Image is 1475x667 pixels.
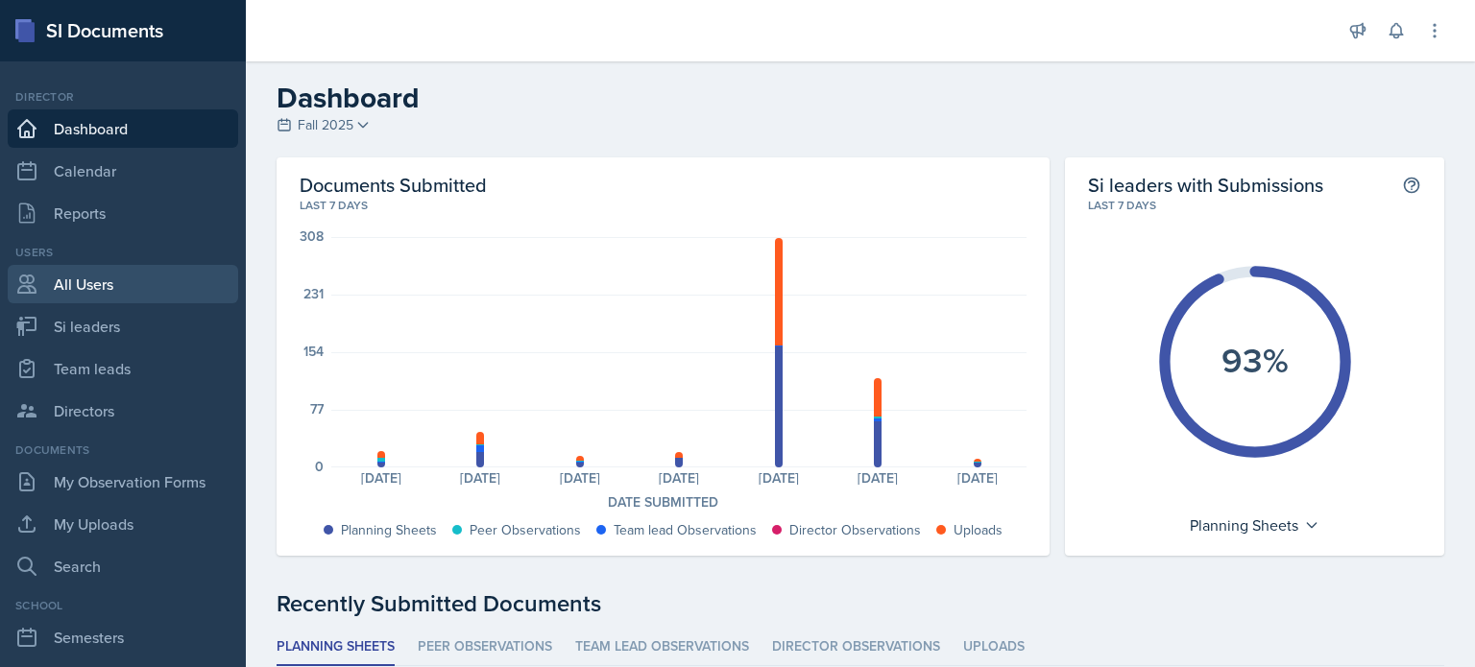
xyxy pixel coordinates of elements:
div: School [8,597,238,614]
div: Director Observations [789,520,921,540]
div: 308 [300,229,324,243]
div: 77 [310,402,324,416]
a: Calendar [8,152,238,190]
div: Users [8,244,238,261]
h2: Documents Submitted [300,173,1027,197]
div: 154 [303,345,324,358]
li: Director Observations [772,629,940,666]
div: [DATE] [729,471,828,485]
div: Last 7 days [1088,197,1421,214]
div: [DATE] [828,471,927,485]
text: 93% [1221,335,1289,385]
div: Recently Submitted Documents [277,586,1444,621]
a: Search [8,547,238,585]
div: [DATE] [331,471,430,485]
div: 231 [303,287,324,300]
a: Team leads [8,349,238,388]
a: Reports [8,194,238,232]
div: Peer Observations [470,520,581,540]
h2: Dashboard [277,81,1444,115]
li: Planning Sheets [277,629,395,666]
div: Documents [8,441,238,459]
li: Team lead Observations [575,629,749,666]
a: Dashboard [8,109,238,148]
div: Uploads [954,520,1003,540]
li: Peer Observations [418,629,552,666]
div: Planning Sheets [1180,510,1329,540]
a: My Observation Forms [8,463,238,501]
div: Last 7 days [300,197,1027,214]
div: Planning Sheets [341,520,437,540]
div: [DATE] [530,471,629,485]
li: Uploads [963,629,1025,666]
a: Semesters [8,618,238,656]
div: Date Submitted [300,492,1027,512]
a: My Uploads [8,505,238,543]
div: Team lead Observations [614,520,757,540]
div: [DATE] [430,471,529,485]
div: Director [8,88,238,106]
a: Si leaders [8,307,238,345]
div: [DATE] [928,471,1027,485]
h2: Si leaders with Submissions [1088,173,1323,197]
a: All Users [8,265,238,303]
div: [DATE] [629,471,728,485]
span: Fall 2025 [298,115,353,135]
a: Directors [8,392,238,430]
div: 0 [315,460,324,473]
